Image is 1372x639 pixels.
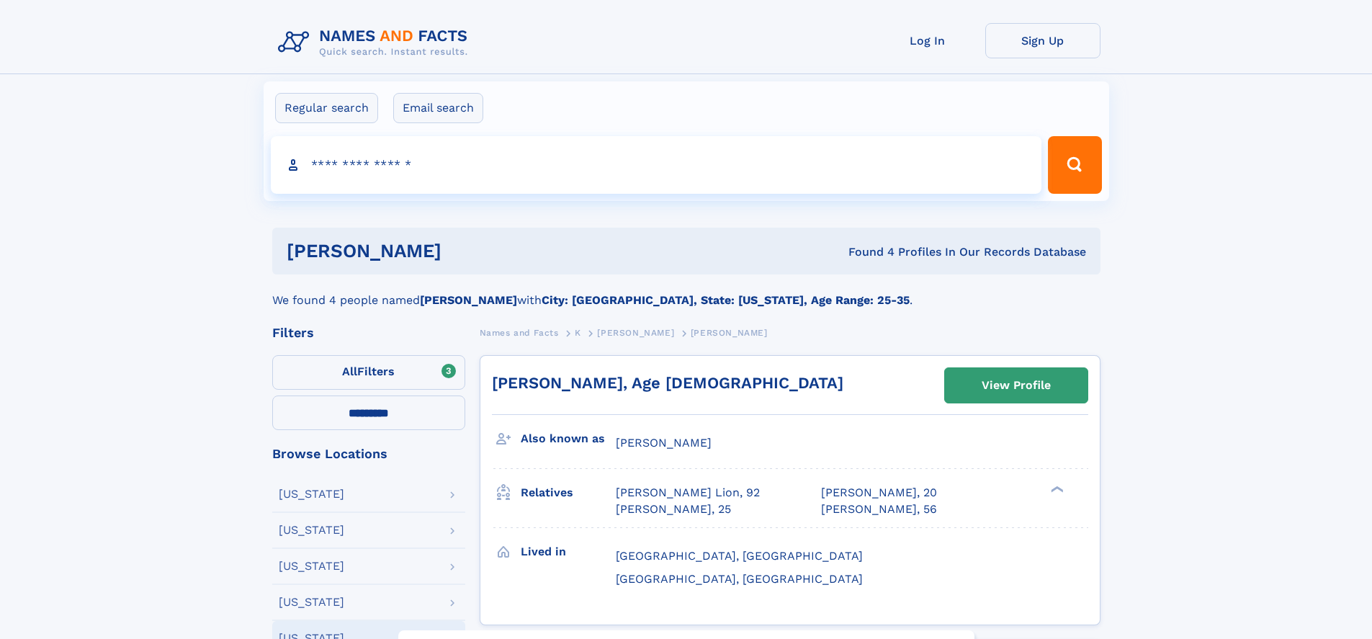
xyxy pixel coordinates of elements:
[279,488,344,500] div: [US_STATE]
[279,560,344,572] div: [US_STATE]
[393,93,483,123] label: Email search
[279,524,344,536] div: [US_STATE]
[575,328,581,338] span: K
[342,365,357,378] span: All
[272,326,465,339] div: Filters
[492,374,843,392] a: [PERSON_NAME], Age [DEMOGRAPHIC_DATA]
[575,323,581,341] a: K
[821,501,937,517] a: [PERSON_NAME], 56
[275,93,378,123] label: Regular search
[521,481,616,505] h3: Relatives
[616,549,863,563] span: [GEOGRAPHIC_DATA], [GEOGRAPHIC_DATA]
[870,23,985,58] a: Log In
[1048,136,1101,194] button: Search Button
[821,485,937,501] a: [PERSON_NAME], 20
[521,540,616,564] h3: Lived in
[279,596,344,608] div: [US_STATE]
[521,426,616,451] h3: Also known as
[542,293,910,307] b: City: [GEOGRAPHIC_DATA], State: [US_STATE], Age Range: 25-35
[645,244,1086,260] div: Found 4 Profiles In Our Records Database
[616,572,863,586] span: [GEOGRAPHIC_DATA], [GEOGRAPHIC_DATA]
[691,328,768,338] span: [PERSON_NAME]
[272,355,465,390] label: Filters
[982,369,1051,402] div: View Profile
[597,323,674,341] a: [PERSON_NAME]
[945,368,1088,403] a: View Profile
[616,485,760,501] a: [PERSON_NAME] Lion, 92
[272,274,1100,309] div: We found 4 people named with .
[271,136,1042,194] input: search input
[1047,485,1064,494] div: ❯
[616,501,731,517] a: [PERSON_NAME], 25
[480,323,559,341] a: Names and Facts
[616,436,712,450] span: [PERSON_NAME]
[420,293,517,307] b: [PERSON_NAME]
[272,23,480,62] img: Logo Names and Facts
[597,328,674,338] span: [PERSON_NAME]
[272,447,465,460] div: Browse Locations
[287,242,645,260] h1: [PERSON_NAME]
[985,23,1100,58] a: Sign Up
